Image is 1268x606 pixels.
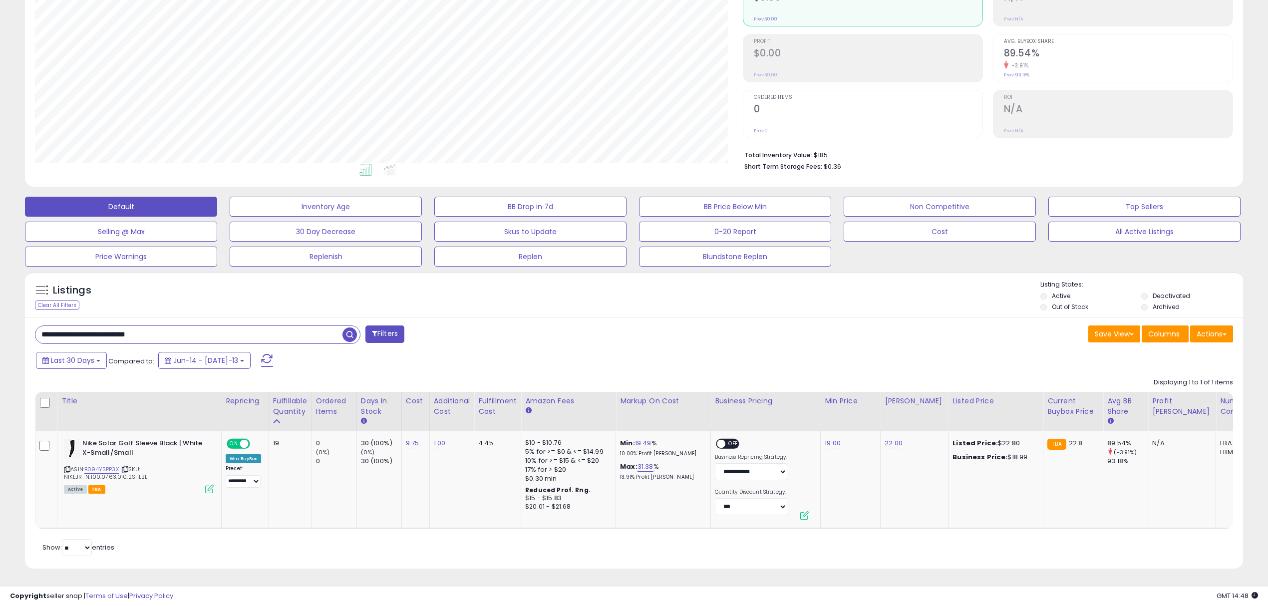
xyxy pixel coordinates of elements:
[754,47,982,61] h2: $0.00
[1048,222,1241,242] button: All Active Listings
[1220,448,1253,457] div: FBM: 1
[82,439,204,460] b: Nike Solar Golf Sleeve Black | White X-Small/Small
[744,148,1226,160] li: $185
[715,489,787,496] label: Quantity Discount Strategy:
[525,456,608,465] div: 10% for >= $15 & <= $20
[434,396,470,417] div: Additional Cost
[715,396,816,406] div: Business Pricing
[639,197,831,217] button: BB Price Below Min
[361,417,367,426] small: Days In Stock.
[715,454,787,461] label: Business Repricing Strategy:
[173,355,238,365] span: Jun-14 - [DATE]-13
[226,454,261,463] div: Win BuyBox
[1004,16,1023,22] small: Prev: N/A
[64,439,214,492] div: ASIN:
[84,465,119,474] a: B094YSPP3X
[952,452,1007,462] b: Business Price:
[744,162,822,171] b: Short Term Storage Fees:
[525,406,531,415] small: Amazon Fees.
[361,439,401,448] div: 30 (100%)
[754,39,982,44] span: Profit
[725,440,741,448] span: OFF
[1220,439,1253,448] div: FBA: 0
[620,462,703,481] div: %
[1107,396,1144,417] div: Avg BB Share
[952,396,1039,406] div: Listed Price
[825,438,841,448] a: 19.00
[620,438,635,448] b: Min:
[1069,438,1083,448] span: 22.8
[51,355,94,365] span: Last 30 Days
[1153,292,1190,300] label: Deactivated
[525,465,608,474] div: 17% for > $20
[1047,396,1099,417] div: Current Buybox Price
[1148,329,1180,339] span: Columns
[361,396,397,417] div: Days In Stock
[1052,303,1088,311] label: Out of Stock
[1107,457,1148,466] div: 93.18%
[230,247,422,267] button: Replenish
[35,301,79,310] div: Clear All Filters
[230,222,422,242] button: 30 Day Decrease
[1190,325,1233,342] button: Actions
[525,447,608,456] div: 5% for >= $0 & <= $14.99
[1008,62,1029,69] small: -3.91%
[10,591,46,601] strong: Copyright
[754,128,768,134] small: Prev: 0
[639,247,831,267] button: Blundstone Replen
[1114,448,1137,456] small: (-3.91%)
[42,543,114,552] span: Show: entries
[25,247,217,267] button: Price Warnings
[1107,417,1113,426] small: Avg BB Share.
[1152,396,1212,417] div: Profit [PERSON_NAME]
[824,162,841,171] span: $0.36
[361,457,401,466] div: 30 (100%)
[844,222,1036,242] button: Cost
[25,197,217,217] button: Default
[620,462,637,471] b: Max:
[1048,197,1241,217] button: Top Sellers
[1004,95,1233,100] span: ROI
[226,396,265,406] div: Repricing
[620,396,706,406] div: Markup on Cost
[316,448,330,456] small: (0%)
[744,151,812,159] b: Total Inventory Value:
[885,438,903,448] a: 22.00
[249,440,265,448] span: OFF
[316,457,356,466] div: 0
[64,439,80,459] img: 21njCTDCqYL._SL40_.jpg
[406,438,419,448] a: 9.75
[1004,72,1029,78] small: Prev: 93.18%
[1004,103,1233,117] h2: N/A
[1152,439,1208,448] div: N/A
[108,356,154,366] span: Compared to:
[754,95,982,100] span: Ordered Items
[825,396,876,406] div: Min Price
[434,247,627,267] button: Replen
[952,439,1035,448] div: $22.80
[88,485,105,494] span: FBA
[754,103,982,117] h2: 0
[754,72,777,78] small: Prev: $0.00
[525,396,612,406] div: Amazon Fees
[365,325,404,343] button: Filters
[525,503,608,511] div: $20.01 - $21.68
[1153,303,1180,311] label: Archived
[620,439,703,457] div: %
[158,352,251,369] button: Jun-14 - [DATE]-13
[10,592,173,601] div: seller snap | |
[620,474,703,481] p: 13.91% Profit [PERSON_NAME]
[1142,325,1189,342] button: Columns
[620,450,703,457] p: 10.00% Profit [PERSON_NAME]
[952,453,1035,462] div: $18.99
[64,485,87,494] span: All listings currently available for purchase on Amazon
[844,197,1036,217] button: Non Competitive
[316,396,352,417] div: Ordered Items
[316,439,356,448] div: 0
[61,396,217,406] div: Title
[273,396,308,417] div: Fulfillable Quantity
[434,438,446,448] a: 1.00
[85,591,128,601] a: Terms of Use
[478,439,513,448] div: 4.45
[525,474,608,483] div: $0.30 min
